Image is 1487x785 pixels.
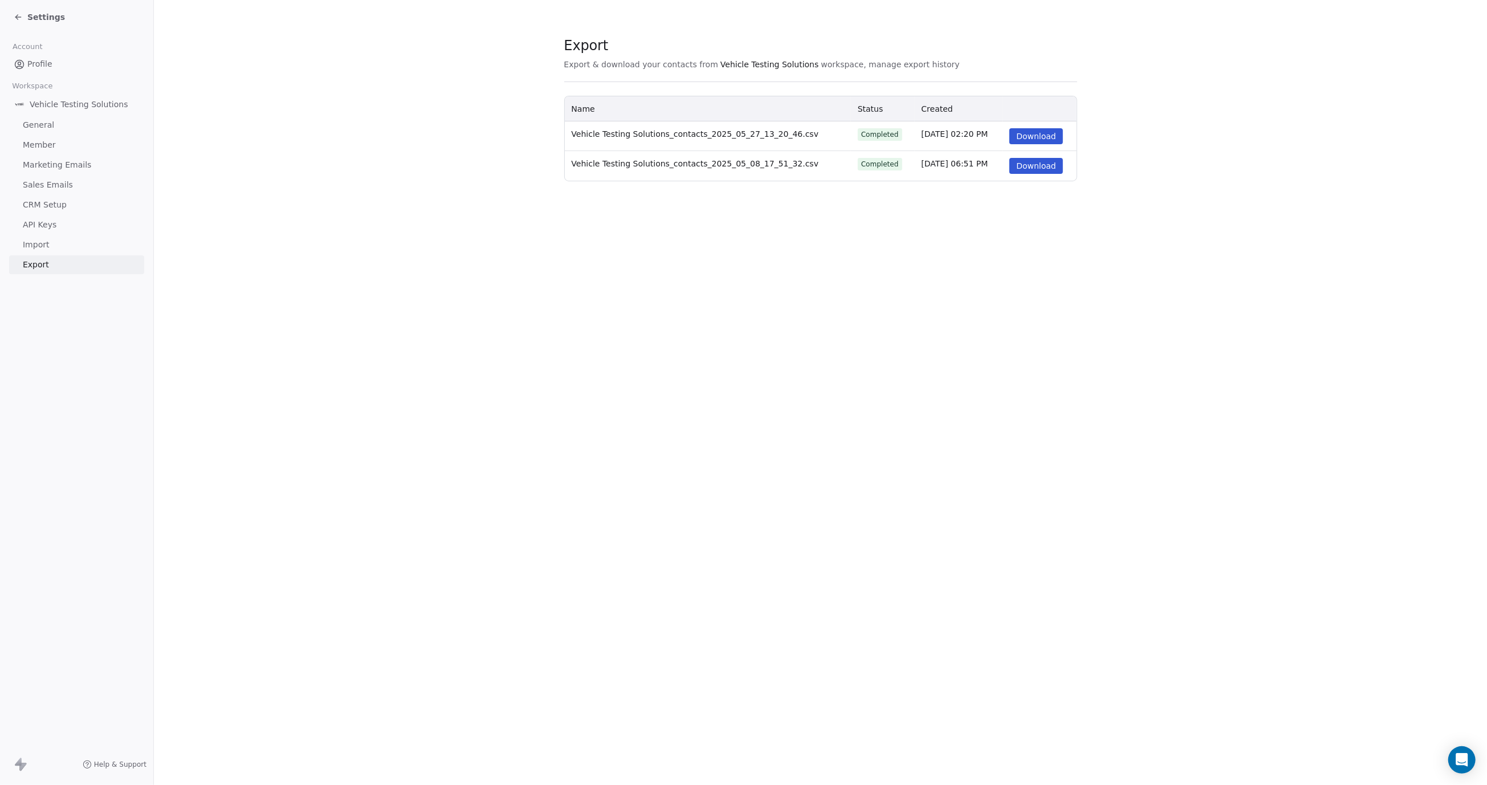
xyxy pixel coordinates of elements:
[915,121,1003,151] td: [DATE] 02:20 PM
[83,760,146,769] a: Help & Support
[14,99,25,110] img: VTS%20Logo%20Darker.png
[1009,158,1063,174] button: Download
[9,176,144,194] a: Sales Emails
[23,239,49,251] span: Import
[9,196,144,214] a: CRM Setup
[564,37,960,54] span: Export
[1448,746,1476,774] div: Open Intercom Messenger
[572,129,819,139] span: Vehicle Testing Solutions_contacts_2025_05_27_13_20_46.csv
[915,151,1003,181] td: [DATE] 06:51 PM
[9,136,144,154] a: Member
[23,179,73,191] span: Sales Emails
[23,199,67,211] span: CRM Setup
[9,215,144,234] a: API Keys
[1009,128,1063,144] button: Download
[9,156,144,174] a: Marketing Emails
[27,11,65,23] span: Settings
[720,59,819,70] span: Vehicle Testing Solutions
[94,760,146,769] span: Help & Support
[861,129,899,140] div: Completed
[564,59,718,70] span: Export & download your contacts from
[922,104,953,113] span: Created
[23,259,49,271] span: Export
[9,55,144,74] a: Profile
[30,99,128,110] span: Vehicle Testing Solutions
[7,38,47,55] span: Account
[23,159,91,171] span: Marketing Emails
[9,116,144,135] a: General
[572,104,595,113] span: Name
[23,119,54,131] span: General
[27,58,52,70] span: Profile
[14,11,65,23] a: Settings
[572,159,819,168] span: Vehicle Testing Solutions_contacts_2025_05_08_17_51_32.csv
[9,235,144,254] a: Import
[23,139,56,151] span: Member
[861,159,899,169] div: Completed
[858,104,883,113] span: Status
[23,219,56,231] span: API Keys
[821,59,959,70] span: workspace, manage export history
[7,78,58,95] span: Workspace
[9,255,144,274] a: Export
